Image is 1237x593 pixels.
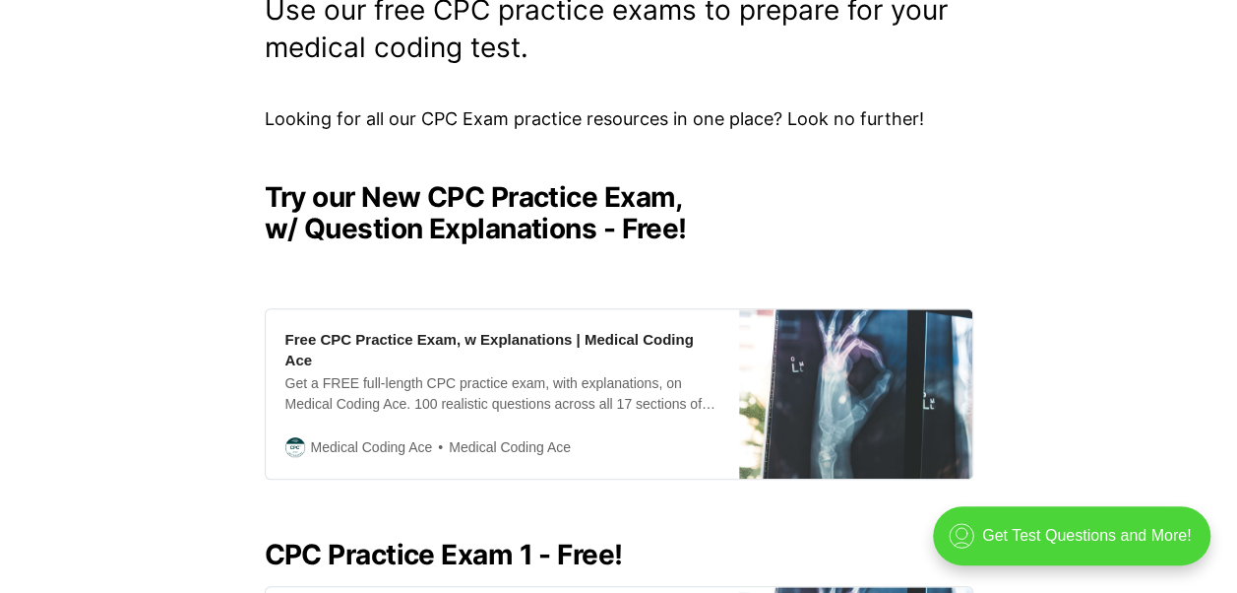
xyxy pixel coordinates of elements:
h2: CPC Practice Exam 1 - Free! [265,539,973,570]
p: Looking for all our CPC Exam practice resources in one place? Look no further! [265,105,973,134]
span: Medical Coding Ace [311,436,433,458]
iframe: portal-trigger [916,496,1237,593]
a: Free CPC Practice Exam, w Explanations | Medical Coding AceGet a FREE full-length CPC practice ex... [265,308,973,480]
div: Free CPC Practice Exam, w Explanations | Medical Coding Ace [285,329,719,370]
h2: Try our New CPC Practice Exam, w/ Question Explanations - Free! [265,181,973,244]
span: Medical Coding Ace [432,436,571,459]
div: Get a FREE full-length CPC practice exam, with explanations, on Medical Coding Ace. 100 realistic... [285,373,719,415]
